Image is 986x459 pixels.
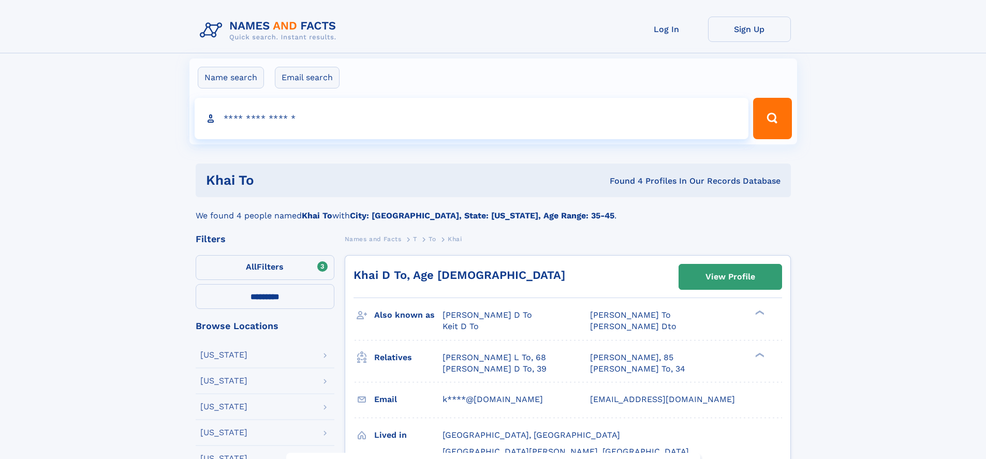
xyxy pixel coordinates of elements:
[246,262,257,272] span: All
[753,98,791,139] button: Search Button
[302,211,332,220] b: Khai To
[413,232,417,245] a: T
[275,67,340,88] label: Email search
[429,235,436,243] span: To
[443,352,546,363] a: [PERSON_NAME] L To, 68
[374,391,443,408] h3: Email
[708,17,791,42] a: Sign Up
[200,403,247,411] div: [US_STATE]
[345,232,402,245] a: Names and Facts
[590,363,685,375] a: [PERSON_NAME] To, 34
[443,447,689,456] span: [GEOGRAPHIC_DATA][PERSON_NAME], [GEOGRAPHIC_DATA]
[354,269,565,282] a: Khai D To, Age [DEMOGRAPHIC_DATA]
[443,310,532,320] span: [PERSON_NAME] D To
[590,394,735,404] span: [EMAIL_ADDRESS][DOMAIN_NAME]
[374,349,443,366] h3: Relatives
[196,321,334,331] div: Browse Locations
[196,17,345,45] img: Logo Names and Facts
[195,98,749,139] input: search input
[432,175,781,187] div: Found 4 Profiles In Our Records Database
[679,264,782,289] a: View Profile
[443,363,547,375] a: [PERSON_NAME] D To, 39
[443,321,479,331] span: Keit D To
[413,235,417,243] span: T
[198,67,264,88] label: Name search
[705,265,755,289] div: View Profile
[374,426,443,444] h3: Lived in
[350,211,614,220] b: City: [GEOGRAPHIC_DATA], State: [US_STATE], Age Range: 35-45
[590,352,673,363] a: [PERSON_NAME], 85
[753,351,765,358] div: ❯
[206,174,432,187] h1: Khai To
[200,377,247,385] div: [US_STATE]
[196,234,334,244] div: Filters
[196,255,334,280] label: Filters
[196,197,791,222] div: We found 4 people named with .
[448,235,462,243] span: Khai
[200,351,247,359] div: [US_STATE]
[429,232,436,245] a: To
[625,17,708,42] a: Log In
[200,428,247,437] div: [US_STATE]
[590,310,671,320] span: [PERSON_NAME] To
[443,430,620,440] span: [GEOGRAPHIC_DATA], [GEOGRAPHIC_DATA]
[590,321,676,331] span: [PERSON_NAME] Dto
[753,309,765,316] div: ❯
[374,306,443,324] h3: Also known as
